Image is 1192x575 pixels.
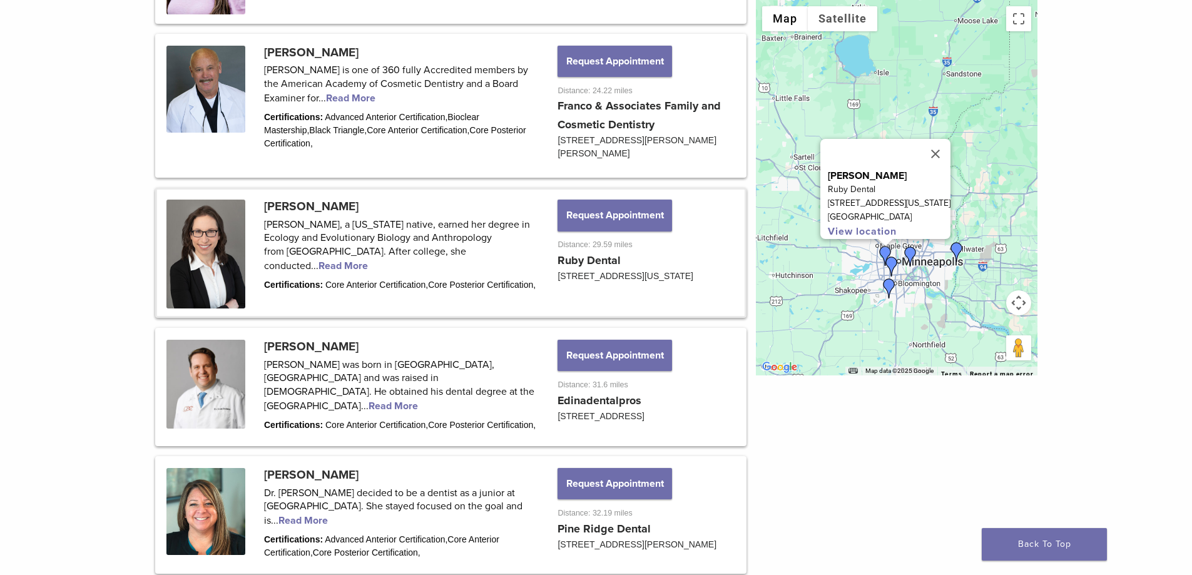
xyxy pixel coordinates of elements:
[982,528,1107,561] a: Back To Top
[848,367,857,375] button: Keyboard shortcuts
[1006,6,1031,31] button: Toggle fullscreen view
[762,6,808,31] button: Show street map
[828,183,950,196] p: Ruby Dental
[865,367,934,374] span: Map data ©2025 Google
[558,468,671,499] button: Request Appointment
[759,359,800,375] img: Google
[900,247,920,267] div: Dr. Frank Milnar
[828,169,950,183] p: [PERSON_NAME]
[875,246,895,266] div: Dr. Andrea Ruby
[941,370,962,378] a: Terms
[828,225,897,238] a: View location
[558,46,671,77] button: Request Appointment
[947,242,967,262] div: Dr. Megan Kinder
[1006,335,1031,360] button: Drag Pegman onto the map to open Street View
[828,210,950,224] p: [GEOGRAPHIC_DATA]
[828,196,950,210] p: [STREET_ADDRESS][US_STATE]
[882,257,902,277] div: Dr. Luis Delima
[920,139,950,169] button: Close
[759,359,800,375] a: Open this area in Google Maps (opens a new window)
[808,6,877,31] button: Show satellite imagery
[970,370,1034,377] a: Report a map error
[558,200,671,231] button: Request Appointment
[1006,290,1031,315] button: Map camera controls
[558,340,671,371] button: Request Appointment
[879,278,899,298] div: Dr. Melissa Zettler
